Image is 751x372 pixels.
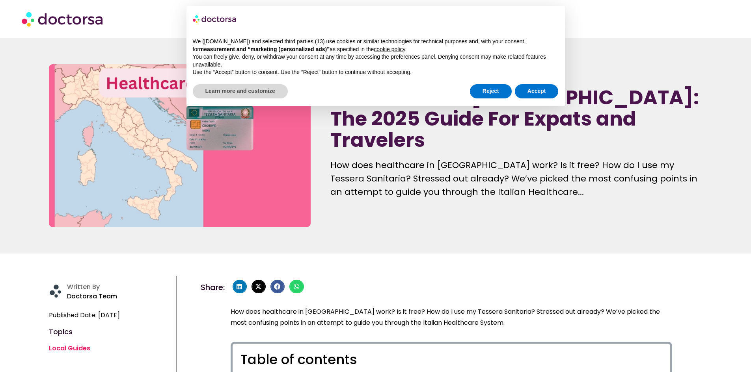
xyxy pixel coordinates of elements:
[289,280,304,293] div: Share on whatsapp
[193,38,559,53] p: We ([DOMAIN_NAME]) and selected third parties (13) use cookies or similar technologies for techni...
[233,280,247,293] div: Share on linkedin
[374,46,405,52] a: cookie policy
[49,329,172,335] h4: Topics
[270,280,285,293] div: Share on facebook
[470,84,512,98] button: Reject
[252,280,266,293] div: Share on x-twitter
[49,310,120,321] span: Published Date: [DATE]
[478,307,531,316] span: Tessera Sanitaria
[240,352,662,368] h4: Table of contents
[193,68,559,76] p: Use the “Accept” button to consent. Use the “Reject” button to continue without accepting.
[193,53,559,68] p: You can freely give, deny, or withdraw your consent at any time by accessing the preferences pane...
[49,64,311,227] img: healthcare system in italy
[67,283,172,291] h4: Written By
[515,84,559,98] button: Accept
[330,159,702,199] p: How does healthcare in [GEOGRAPHIC_DATA] work? Is it free? How do I use my Tessera Sanitaria? Str...
[201,283,225,291] h4: Share:
[193,84,288,98] button: Learn more and customize
[199,46,330,52] strong: measurement and “marketing (personalized ads)”
[67,291,172,302] p: Doctorsa Team
[231,307,476,316] span: How does healthcare in [GEOGRAPHIC_DATA] work? Is it free? How do I use my
[49,344,90,353] a: Local Guides
[330,87,702,151] h1: Healthcare in [GEOGRAPHIC_DATA]: The 2025 Guide For Expats and Travelers
[193,13,237,25] img: logo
